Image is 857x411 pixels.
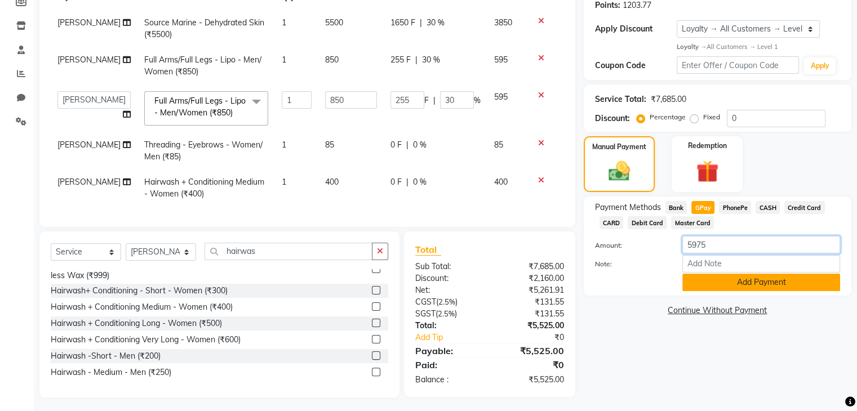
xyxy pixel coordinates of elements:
div: Payable: [407,344,490,358]
span: 1 [282,177,286,187]
span: 30 % [427,17,445,29]
a: Continue Without Payment [586,305,849,316]
span: | [433,95,436,106]
input: Enter Offer / Coupon Code [677,56,800,74]
button: Add Payment [682,274,840,291]
span: GPay [691,201,714,214]
div: ₹5,525.00 [490,344,572,358]
div: ( ) [407,308,490,320]
div: Paid: [407,358,490,372]
div: Discount: [407,272,490,284]
div: Hairwash + Conditioning Very Long - Women (₹600) [51,334,241,346]
div: Apply Discount [595,23,677,35]
span: [PERSON_NAME] [57,55,121,65]
span: | [415,54,418,66]
span: 0 % [413,176,427,188]
label: Amount: [587,240,674,251]
input: Amount [682,236,840,253]
span: 1 [282,140,286,150]
div: Sub Total: [407,261,490,272]
div: ₹131.55 [490,308,572,320]
span: Full Arms/Full Legs - Lipo - Men/Women (₹850) [144,55,261,77]
span: 2.5% [438,309,455,318]
div: ₹0 [503,332,572,343]
div: Total: [407,320,490,332]
div: Balance : [407,374,490,386]
span: Master Card [671,216,714,229]
button: Apply [803,57,836,74]
span: [PERSON_NAME] [57,177,121,187]
span: CGST [415,297,436,307]
span: F [424,95,429,106]
span: 0 F [390,176,402,188]
span: 400 [494,177,508,187]
span: 850 [325,55,339,65]
div: Hairwash - Medium - Men (₹250) [51,367,171,378]
strong: Loyalty → [677,43,707,51]
span: PhonePe [719,201,751,214]
div: Hairwash -Short - Men (₹200) [51,350,161,362]
span: 85 [325,140,334,150]
span: Bank [665,201,687,214]
span: % [474,95,481,106]
span: Total [415,244,441,256]
span: Debit Card [628,216,667,229]
span: 595 [494,92,508,102]
div: All Customers → Level 1 [677,42,840,52]
span: SGST [415,309,436,319]
label: Fixed [703,112,720,122]
span: 85 [494,140,503,150]
div: ₹0 [490,358,572,372]
span: CASH [756,201,780,214]
img: _cash.svg [602,159,637,184]
label: Note: [587,259,674,269]
div: Service Total: [595,93,646,105]
div: ₹131.55 [490,296,572,308]
label: Redemption [688,141,727,151]
span: 2.5% [438,297,455,306]
span: | [406,176,408,188]
span: Hairwash + Conditioning Medium - Women (₹400) [144,177,264,199]
div: ₹5,525.00 [490,374,572,386]
span: 30 % [422,54,440,66]
div: ₹2,160.00 [490,272,572,284]
span: 1 [282,55,286,65]
span: 3850 [494,17,512,28]
span: | [406,139,408,151]
span: CARD [600,216,624,229]
span: Threading - Eyebrows - Women/ Men (₹85) [144,140,263,162]
div: Discount: [595,113,630,124]
div: Pick Any 3 - Classic Manicure/ Blow Dry/ Hairwash/ Basic Cleanup/ Basic Haircut/ Stripless Wax (₹... [51,258,367,282]
span: [PERSON_NAME] [57,17,121,28]
span: Payment Methods [595,202,661,213]
span: | [420,17,422,29]
span: 255 F [390,54,411,66]
div: ₹5,525.00 [490,320,572,332]
span: 0 % [413,139,427,151]
span: Credit Card [784,201,825,214]
label: Percentage [650,112,686,122]
a: x [233,108,238,118]
div: ₹7,685.00 [490,261,572,272]
div: Coupon Code [595,60,677,72]
span: 5500 [325,17,343,28]
img: _gift.svg [689,158,726,186]
label: Manual Payment [592,142,646,152]
input: Add Note [682,255,840,272]
div: Hairwash + Conditioning Long - Women (₹500) [51,318,222,329]
div: Net: [407,284,490,296]
div: ₹7,685.00 [651,93,686,105]
div: Hairwash + Conditioning Medium - Women (₹400) [51,301,233,313]
span: [PERSON_NAME] [57,140,121,150]
span: Full Arms/Full Legs - Lipo - Men/Women (₹850) [154,96,246,118]
div: Hairwash+ Conditioning - Short - Women (₹300) [51,285,228,297]
span: Source Marine - Dehydrated Skin (₹5500) [144,17,264,39]
span: 1650 F [390,17,415,29]
div: ( ) [407,296,490,308]
div: ₹5,261.91 [490,284,572,296]
span: 595 [494,55,508,65]
input: Search or Scan [205,243,372,260]
span: 400 [325,177,339,187]
span: 1 [282,17,286,28]
span: 0 F [390,139,402,151]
